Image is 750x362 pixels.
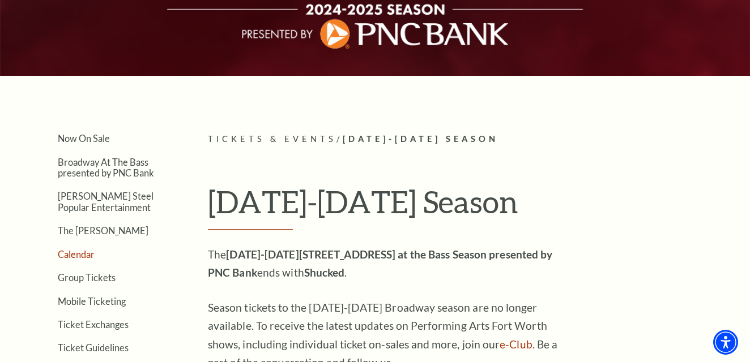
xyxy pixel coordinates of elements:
span: [DATE]-[DATE] Season [343,134,498,144]
div: Accessibility Menu [713,330,738,355]
a: Now On Sale [58,133,110,144]
strong: Shucked [304,266,345,279]
a: Ticket Exchanges [58,319,129,330]
a: Calendar [58,249,95,260]
a: Group Tickets [58,272,116,283]
p: The ends with . [208,245,576,282]
span: Tickets & Events [208,134,336,144]
a: The [PERSON_NAME] [58,225,148,236]
a: Broadway At The Bass presented by PNC Bank [58,157,154,178]
a: Ticket Guidelines [58,342,129,353]
strong: [DATE]-[DATE][STREET_ADDRESS] at the Bass Season presented by PNC Bank [208,248,552,279]
h1: [DATE]-[DATE] Season [208,183,726,230]
p: / [208,132,726,146]
a: Mobile Ticketing [58,296,126,307]
a: e-Club [500,338,532,351]
a: [PERSON_NAME] Steel Popular Entertainment [58,191,154,212]
span: Season tickets to the [DATE]-[DATE] Broadway season are no longer available. To receive the lates... [208,301,547,351]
